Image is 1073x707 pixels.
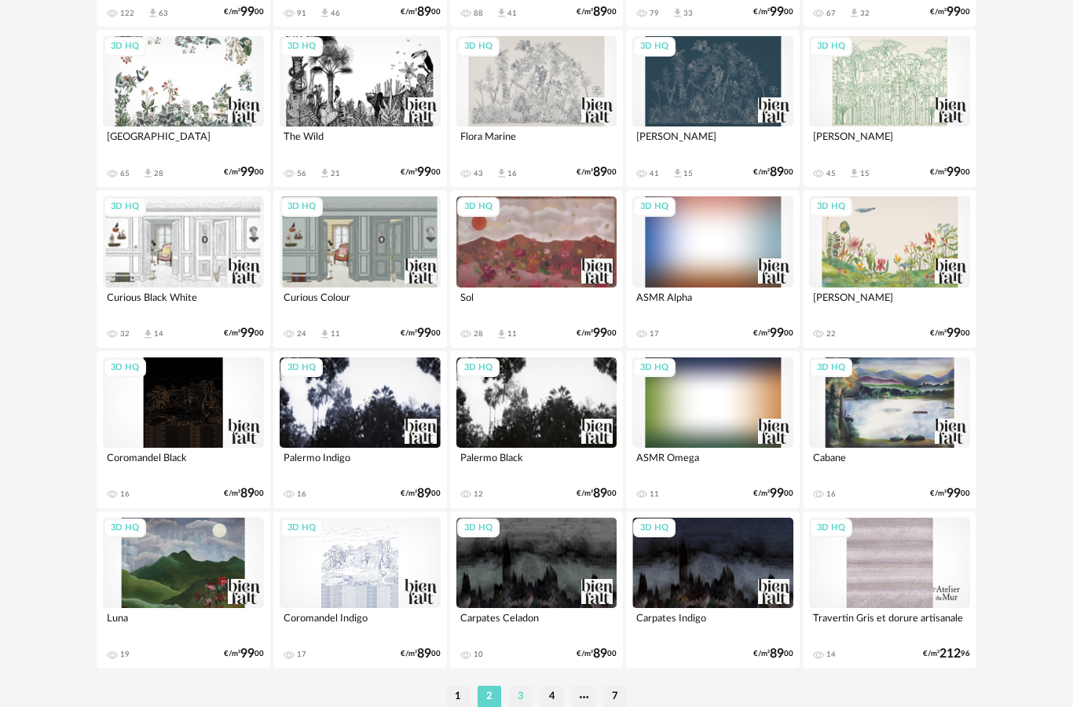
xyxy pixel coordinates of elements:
div: 12 [474,489,483,499]
span: 212 [939,649,961,659]
div: 3D HQ [633,37,676,57]
div: 21 [331,169,340,178]
div: 28 [474,329,483,339]
span: 99 [593,328,607,339]
div: Travertin Gris et dorure artisanale [809,608,970,639]
span: 99 [240,328,255,339]
div: 11 [650,489,659,499]
div: 15 [860,169,870,178]
div: Luna [103,608,264,639]
div: 3D HQ [457,197,500,217]
div: 122 [120,9,134,18]
div: €/m² 96 [923,649,970,659]
div: 3D HQ [280,197,323,217]
span: Download icon [142,328,154,340]
div: 41 [650,169,659,178]
div: €/m² 00 [753,328,793,339]
span: Download icon [496,328,507,340]
div: 3D HQ [104,197,146,217]
div: €/m² 00 [577,7,617,17]
span: 89 [240,489,255,499]
div: 63 [159,9,168,18]
div: 17 [650,329,659,339]
a: 3D HQ Flora Marine 43 Download icon 16 €/m²8900 [450,30,624,187]
div: 33 [683,9,693,18]
div: €/m² 00 [577,167,617,178]
div: 3D HQ [457,358,500,378]
div: 3D HQ [280,37,323,57]
div: ASMR Omega [632,448,793,479]
a: 3D HQ Carpates Celadon 10 €/m²8900 [450,511,624,669]
div: 56 [297,169,306,178]
a: 3D HQ [PERSON_NAME] 22 €/m²9900 [803,190,976,347]
div: 88 [474,9,483,18]
div: Palermo Black [456,448,617,479]
span: 89 [770,649,784,659]
span: Download icon [147,7,159,19]
div: 3D HQ [104,358,146,378]
a: 3D HQ Palermo Black 12 €/m²8900 [450,351,624,508]
span: 99 [947,167,961,178]
div: €/m² 00 [753,489,793,499]
div: 32 [860,9,870,18]
a: 3D HQ Luna 19 €/m²9900 [97,511,270,669]
div: €/m² 00 [224,649,264,659]
div: 3D HQ [457,37,500,57]
div: 16 [120,489,130,499]
div: €/m² 00 [577,649,617,659]
div: 28 [154,169,163,178]
div: [GEOGRAPHIC_DATA] [103,126,264,158]
div: 3D HQ [280,358,323,378]
span: 99 [240,167,255,178]
span: 89 [417,649,431,659]
div: 67 [826,9,836,18]
a: 3D HQ ASMR Omega 11 €/m²9900 [626,351,800,508]
div: €/m² 00 [930,328,970,339]
div: €/m² 00 [930,489,970,499]
span: Download icon [848,167,860,179]
a: 3D HQ Sol 28 Download icon 11 €/m²9900 [450,190,624,347]
div: 16 [826,489,836,499]
span: 89 [593,489,607,499]
div: 14 [154,329,163,339]
div: €/m² 00 [224,167,264,178]
div: 79 [650,9,659,18]
a: 3D HQ Curious Black White 32 Download icon 14 €/m²9900 [97,190,270,347]
a: 3D HQ ASMR Alpha 17 €/m²9900 [626,190,800,347]
div: The Wild [280,126,441,158]
span: 89 [593,167,607,178]
div: 3D HQ [810,518,852,538]
div: 10 [474,650,483,659]
a: 3D HQ [PERSON_NAME] 45 Download icon 15 €/m²9900 [803,30,976,187]
div: €/m² 00 [401,649,441,659]
span: 89 [417,7,431,17]
div: 32 [120,329,130,339]
div: Curious Colour [280,288,441,319]
div: [PERSON_NAME] [809,126,970,158]
div: €/m² 00 [930,7,970,17]
a: 3D HQ Carpates Indigo €/m²8900 [626,511,800,669]
a: 3D HQ The Wild 56 Download icon 21 €/m²9900 [273,30,447,187]
a: 3D HQ Coromandel Indigo 17 €/m²8900 [273,511,447,669]
span: Download icon [848,7,860,19]
div: Carpates Celadon [456,608,617,639]
div: 41 [507,9,517,18]
div: 24 [297,329,306,339]
span: 99 [770,328,784,339]
div: €/m² 00 [753,649,793,659]
div: 11 [507,329,517,339]
div: Coromandel Indigo [280,608,441,639]
div: 14 [826,650,836,659]
div: Coromandel Black [103,448,264,479]
span: 89 [417,489,431,499]
div: 3D HQ [457,518,500,538]
div: €/m² 00 [224,328,264,339]
span: Download icon [319,328,331,340]
div: €/m² 00 [224,7,264,17]
span: Download icon [142,167,154,179]
div: 16 [507,169,517,178]
span: 99 [417,167,431,178]
div: 91 [297,9,306,18]
span: Download icon [672,167,683,179]
div: Palermo Indigo [280,448,441,479]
